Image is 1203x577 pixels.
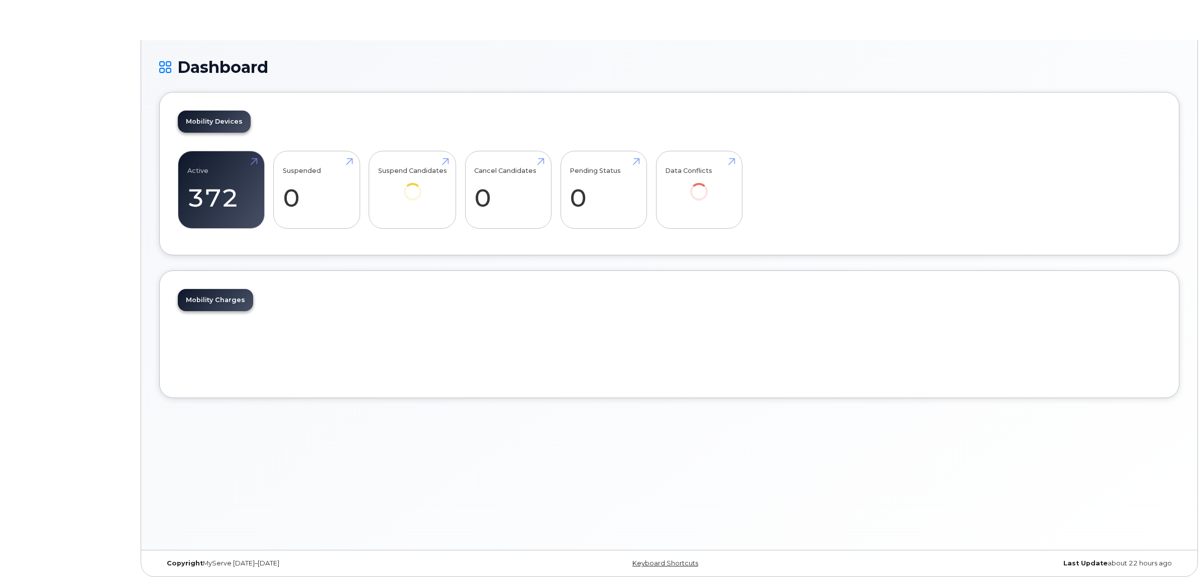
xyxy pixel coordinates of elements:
[632,559,698,567] a: Keyboard Shortcuts
[167,559,203,567] strong: Copyright
[378,157,447,215] a: Suspend Candidates
[665,157,733,215] a: Data Conflicts
[1063,559,1108,567] strong: Last Update
[178,289,253,311] a: Mobility Charges
[159,559,499,567] div: MyServe [DATE]–[DATE]
[283,157,351,223] a: Suspended 0
[159,58,1179,76] h1: Dashboard
[839,559,1179,567] div: about 22 hours ago
[570,157,637,223] a: Pending Status 0
[187,157,255,223] a: Active 372
[474,157,542,223] a: Cancel Candidates 0
[178,111,251,133] a: Mobility Devices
